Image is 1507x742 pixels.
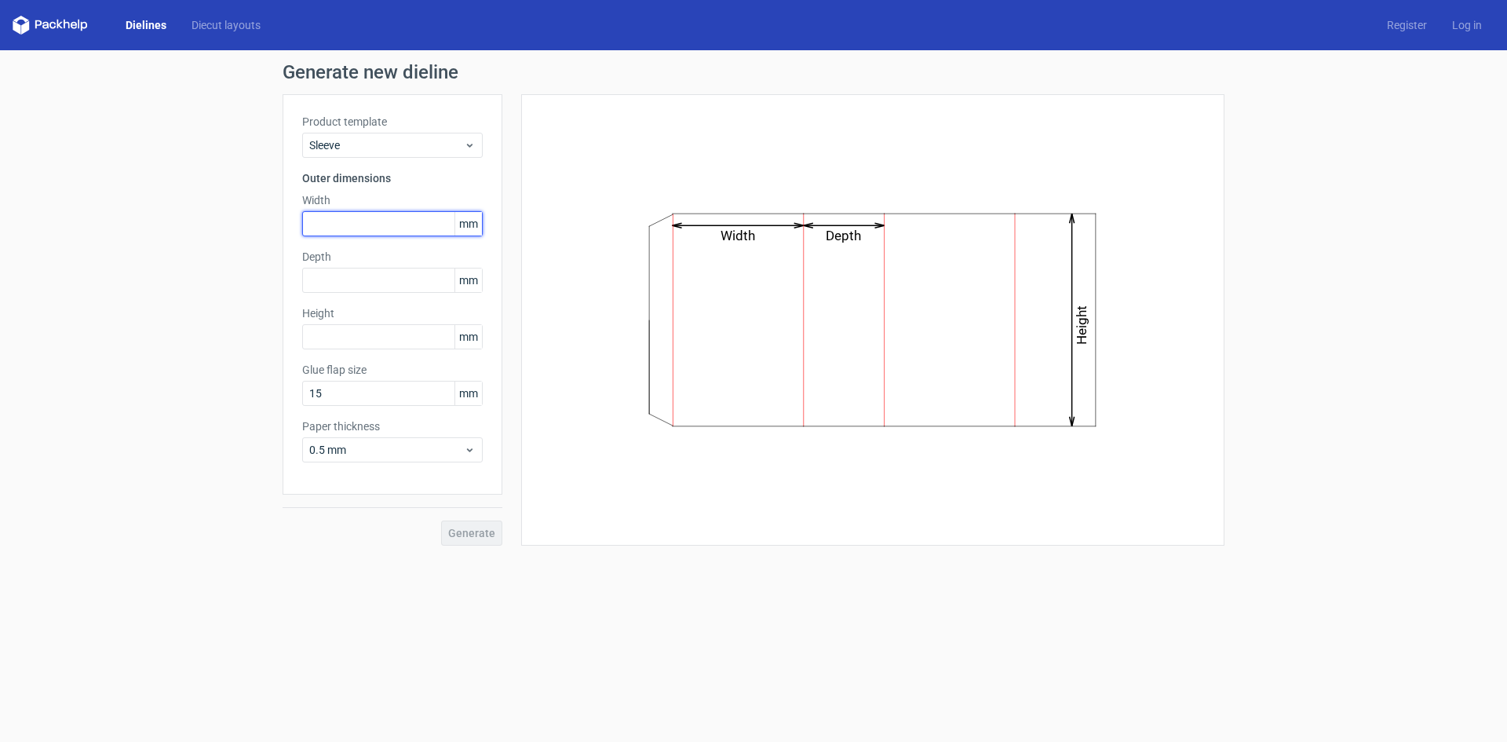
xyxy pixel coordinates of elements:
[179,17,273,33] a: Diecut layouts
[1374,17,1439,33] a: Register
[302,305,483,321] label: Height
[1439,17,1494,33] a: Log in
[302,192,483,208] label: Width
[826,228,862,243] text: Depth
[302,249,483,265] label: Depth
[302,419,483,434] label: Paper thickness
[454,212,482,236] span: mm
[454,269,482,292] span: mm
[721,228,756,243] text: Width
[302,362,483,378] label: Glue flap size
[454,382,482,405] span: mm
[454,325,482,349] span: mm
[302,114,483,130] label: Product template
[1075,305,1090,345] text: Height
[283,63,1224,82] h1: Generate new dieline
[309,137,464,153] span: Sleeve
[113,17,179,33] a: Dielines
[309,442,464,458] span: 0.5 mm
[302,170,483,186] h3: Outer dimensions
